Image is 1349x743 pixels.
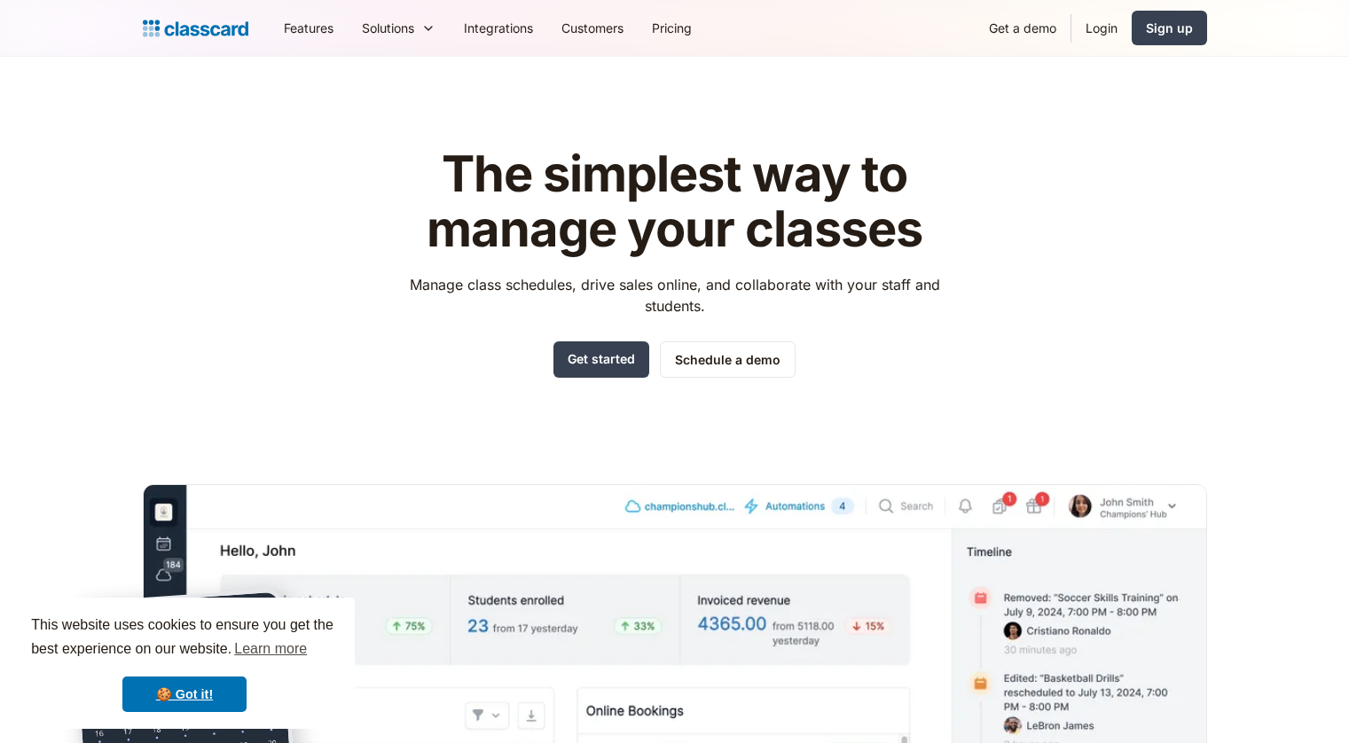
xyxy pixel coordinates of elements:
[231,636,310,662] a: learn more about cookies
[143,16,248,41] a: Logo
[122,677,247,712] a: dismiss cookie message
[553,341,649,378] a: Get started
[547,8,638,48] a: Customers
[450,8,547,48] a: Integrations
[393,147,956,256] h1: The simplest way to manage your classes
[270,8,348,48] a: Features
[638,8,706,48] a: Pricing
[975,8,1071,48] a: Get a demo
[31,614,338,662] span: This website uses cookies to ensure you get the best experience on our website.
[393,274,956,317] p: Manage class schedules, drive sales online, and collaborate with your staff and students.
[362,19,414,37] div: Solutions
[1071,8,1132,48] a: Login
[348,8,450,48] div: Solutions
[660,341,796,378] a: Schedule a demo
[14,598,355,729] div: cookieconsent
[1132,11,1207,45] a: Sign up
[1146,19,1193,37] div: Sign up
